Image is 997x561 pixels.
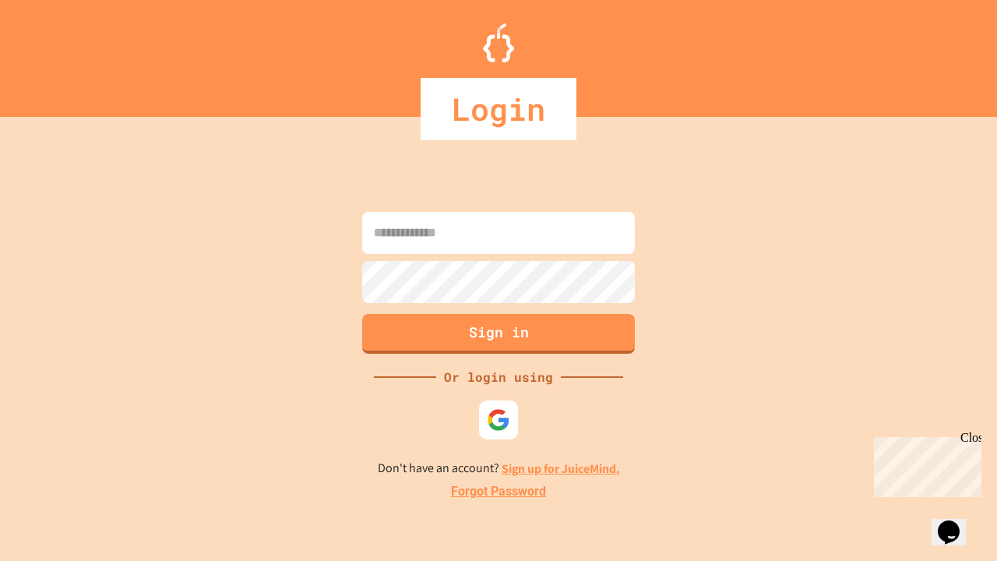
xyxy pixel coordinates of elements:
div: Chat with us now!Close [6,6,107,99]
img: google-icon.svg [487,408,510,432]
iframe: chat widget [868,431,981,497]
a: Sign up for JuiceMind. [502,460,620,477]
img: Logo.svg [483,23,514,62]
a: Forgot Password [451,482,546,501]
div: Login [421,78,576,140]
p: Don't have an account? [378,459,620,478]
div: Or login using [436,368,561,386]
iframe: chat widget [932,499,981,545]
button: Sign in [362,314,635,354]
